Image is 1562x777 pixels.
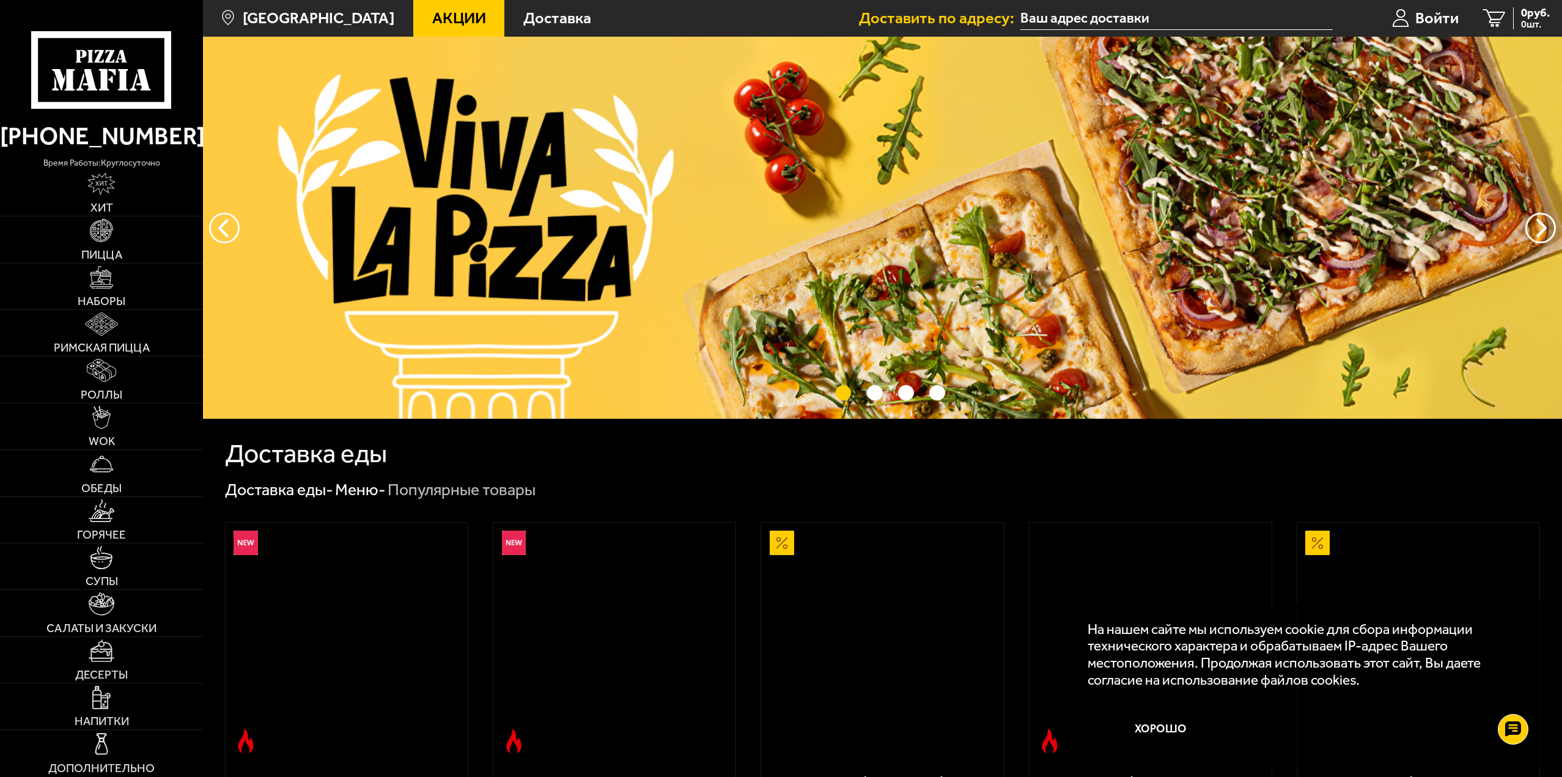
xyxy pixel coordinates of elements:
span: Римская пицца [54,342,150,353]
span: Войти [1415,10,1459,26]
span: Наборы [78,295,125,307]
button: точки переключения [836,385,852,401]
span: WOK [89,435,115,447]
button: точки переключения [867,385,883,401]
span: Доставить по адресу: [859,10,1020,26]
button: точки переключения [898,385,914,401]
span: Акции [432,10,486,26]
span: Дополнительно [48,762,155,774]
p: На нашем сайте мы используем cookie для сбора информации технического характера и обрабатываем IP... [1088,621,1516,688]
a: Меню- [335,480,386,499]
input: Ваш адрес доставки [1020,7,1333,30]
span: Доставка [523,10,591,26]
span: Пицца [81,249,122,260]
span: 0 шт. [1521,20,1550,29]
button: Хорошо [1088,704,1234,753]
a: Доставка еды- [225,480,333,499]
button: предыдущий [1525,213,1556,243]
img: Острое блюдо [1037,729,1062,753]
span: Роллы [81,389,122,400]
span: Супы [86,575,118,587]
span: Салаты и закуски [46,622,157,634]
img: Острое блюдо [502,729,526,753]
span: 0 руб. [1521,7,1550,19]
span: Хит [90,202,113,213]
button: следующий [209,213,240,243]
span: Горячее [77,529,126,540]
img: Новинка [234,531,258,555]
button: точки переключения [929,385,945,401]
span: Десерты [75,669,128,680]
img: Новинка [502,531,526,555]
a: АкционныйАль-Шам 25 см (тонкое тесто) [761,523,1003,761]
img: Акционный [1305,531,1330,555]
span: Напитки [75,715,129,727]
img: Акционный [770,531,794,555]
a: НовинкаОстрое блюдоРимская с мясным ассорти [493,523,735,761]
a: Острое блюдоБиф чили 25 см (толстое с сыром) [1030,523,1272,761]
div: Популярные товары [388,479,536,501]
a: АкционныйПепперони 25 см (толстое с сыром) [1297,523,1539,761]
span: Обеды [81,482,122,494]
img: Острое блюдо [234,729,258,753]
a: НовинкаОстрое блюдоРимская с креветками [226,523,468,761]
span: [GEOGRAPHIC_DATA] [243,10,394,26]
h1: Доставка еды [225,441,387,467]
